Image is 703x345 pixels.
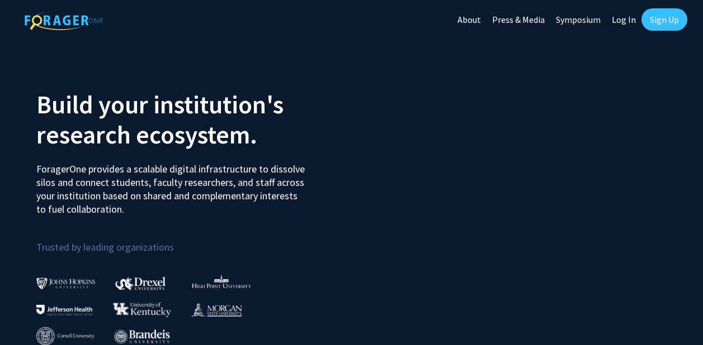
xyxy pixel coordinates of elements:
[36,225,343,256] p: Trusted by leading organizations
[192,275,251,288] img: High Point University
[114,329,170,343] img: Brandeis University
[25,11,103,30] img: ForagerOne Logo
[36,277,96,289] img: Johns Hopkins University
[36,89,343,150] h2: Build your institution's research ecosystem.
[191,302,242,317] img: Morgan State University
[36,154,306,216] p: ForagerOne provides a scalable digital infrastructure to dissolve silos and connect students, fac...
[36,305,92,315] img: Thomas Jefferson University
[113,302,171,317] img: University of Kentucky
[641,8,687,31] a: Sign Up
[115,277,166,290] img: Drexel University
